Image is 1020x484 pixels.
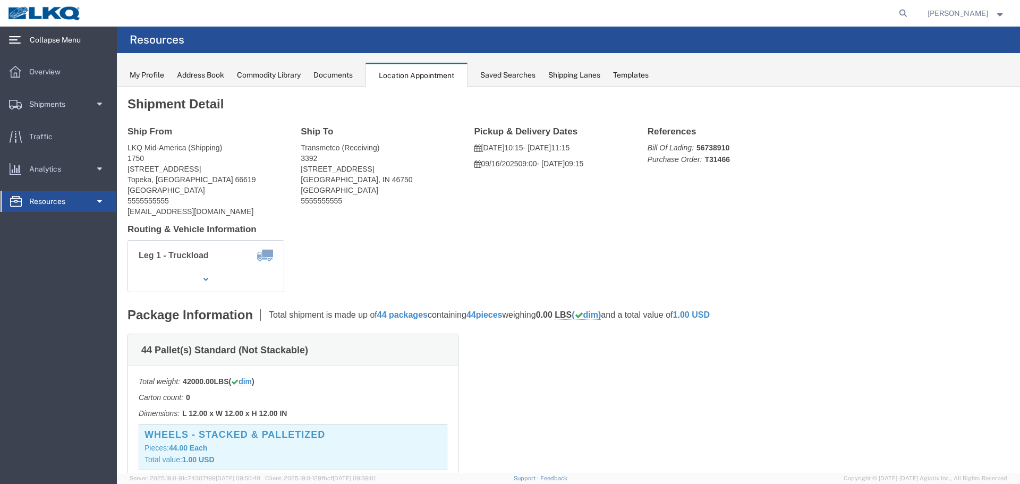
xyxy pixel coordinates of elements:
span: Copyright © [DATE]-[DATE] Agistix Inc., All Rights Reserved [844,474,1007,483]
span: William Haney [928,7,988,19]
a: Feedback [540,475,567,481]
span: [DATE] 09:39:01 [333,475,376,481]
span: [DATE] 09:50:40 [216,475,260,481]
div: Templates [613,70,649,81]
span: Collapse Menu [30,29,88,50]
span: Shipments [29,94,73,115]
span: Server: 2025.19.0-91c74307f99 [130,475,260,481]
iframe: FS Legacy Container [117,87,1020,473]
div: Address Book [177,70,224,81]
a: Traffic [1,126,116,147]
span: Overview [29,61,68,82]
div: Shipping Lanes [548,70,600,81]
div: Location Appointment [365,63,467,87]
div: My Profile [130,70,164,81]
span: Traffic [29,126,60,147]
h4: Resources [130,27,184,53]
a: Overview [1,61,116,82]
span: Analytics [29,158,69,180]
div: Documents [313,70,353,81]
div: Commodity Library [237,70,301,81]
div: Saved Searches [480,70,535,81]
span: Resources [29,191,73,212]
a: Resources [1,191,116,212]
a: Shipments [1,94,116,115]
span: Client: 2025.19.0-129fbcf [265,475,376,481]
a: Support [514,475,540,481]
img: logo [7,5,82,21]
button: [PERSON_NAME] [927,7,1006,20]
a: Analytics [1,158,116,180]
